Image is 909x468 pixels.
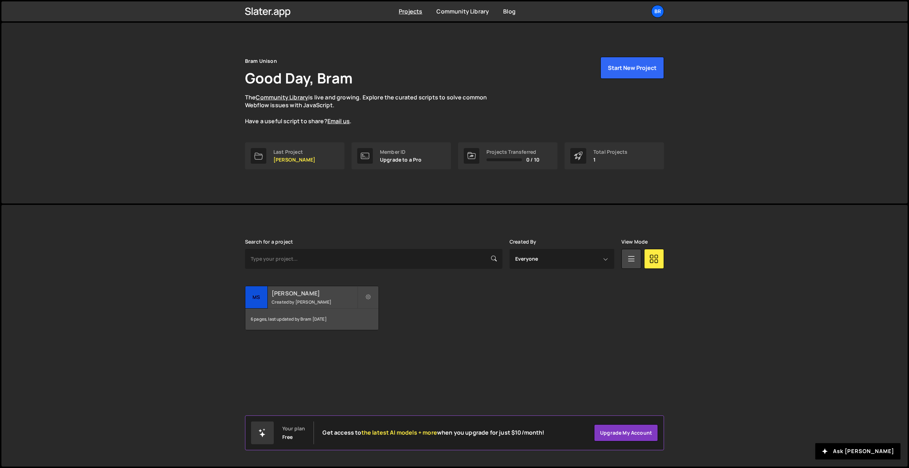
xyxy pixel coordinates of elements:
[621,239,648,245] label: View Mode
[272,299,357,305] small: Created by [PERSON_NAME]
[486,149,539,155] div: Projects Transferred
[815,443,900,459] button: Ask [PERSON_NAME]
[593,149,627,155] div: Total Projects
[245,249,502,269] input: Type your project...
[322,429,544,436] h2: Get access to when you upgrade for just $10/month!
[651,5,664,18] a: Br
[380,149,422,155] div: Member ID
[399,7,422,15] a: Projects
[361,429,437,436] span: the latest AI models + more
[526,157,539,163] span: 0 / 10
[282,434,293,440] div: Free
[380,157,422,163] p: Upgrade to a Pro
[327,117,350,125] a: Email us
[503,7,516,15] a: Blog
[273,149,315,155] div: Last Project
[245,286,379,330] a: MS [PERSON_NAME] Created by [PERSON_NAME] 6 pages, last updated by Bram [DATE]
[594,424,658,441] a: Upgrade my account
[600,57,664,79] button: Start New Project
[273,157,315,163] p: [PERSON_NAME]
[436,7,489,15] a: Community Library
[245,57,277,65] div: Bram Unison
[245,68,353,88] h1: Good Day, Bram
[256,93,308,101] a: Community Library
[272,289,357,297] h2: [PERSON_NAME]
[282,426,305,431] div: Your plan
[510,239,537,245] label: Created By
[245,93,501,125] p: The is live and growing. Explore the curated scripts to solve common Webflow issues with JavaScri...
[245,286,268,309] div: MS
[593,157,627,163] p: 1
[245,309,379,330] div: 6 pages, last updated by Bram [DATE]
[245,142,344,169] a: Last Project [PERSON_NAME]
[245,239,293,245] label: Search for a project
